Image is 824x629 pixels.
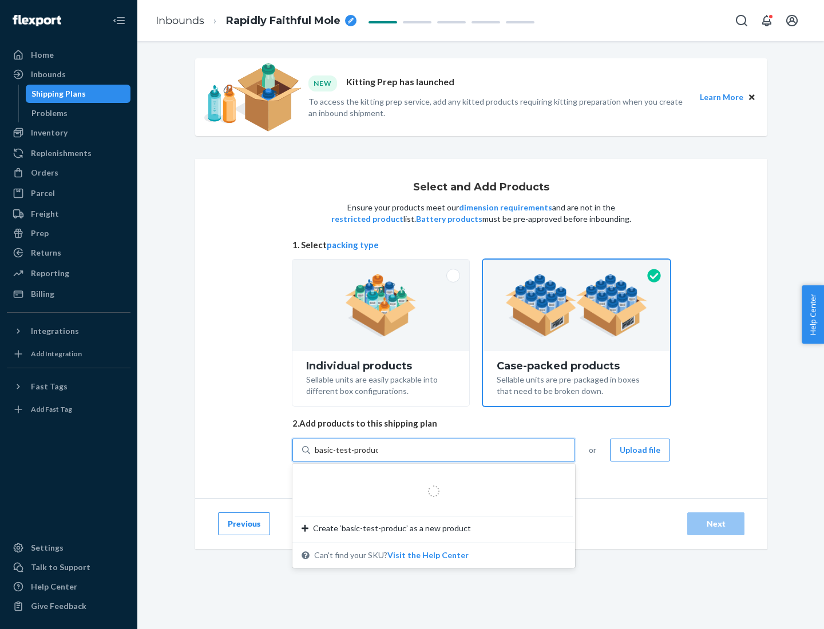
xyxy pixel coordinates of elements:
[306,360,455,372] div: Individual products
[7,377,130,396] button: Fast Tags
[7,597,130,615] button: Give Feedback
[7,224,130,242] a: Prep
[31,247,61,258] div: Returns
[7,578,130,596] a: Help Center
[7,345,130,363] a: Add Integration
[218,512,270,535] button: Previous
[7,558,130,576] a: Talk to Support
[308,75,337,91] div: NEW
[31,288,54,300] div: Billing
[31,228,49,239] div: Prep
[7,46,130,64] a: Home
[31,88,86,99] div: Shipping Plans
[497,372,656,397] div: Sellable units are pre-packaged in boxes that need to be broken down.
[108,9,130,32] button: Close Navigation
[497,360,656,372] div: Case-packed products
[697,518,735,530] div: Next
[330,202,632,225] p: Ensure your products meet our and are not in the list. must be pre-approved before inbounding.
[313,523,471,534] span: Create ‘basic-test-produc’ as a new product
[31,542,64,554] div: Settings
[755,9,778,32] button: Open notifications
[781,9,803,32] button: Open account menu
[315,444,378,456] input: Create ‘basic-test-produc’ as a new productCan't find your SKU?Visit the Help Center
[7,322,130,340] button: Integrations
[416,213,482,225] button: Battery products
[31,167,58,178] div: Orders
[7,539,130,557] a: Settings
[7,285,130,303] a: Billing
[7,144,130,162] a: Replenishments
[146,4,366,38] ol: breadcrumbs
[7,184,130,202] a: Parcel
[31,581,77,592] div: Help Center
[31,69,66,80] div: Inbounds
[292,239,670,251] span: 1. Select
[687,512,744,535] button: Next
[7,205,130,223] a: Freight
[31,108,68,119] div: Problems
[31,49,54,61] div: Home
[459,202,552,213] button: dimension requirements
[308,96,690,119] p: To access the kitting prep service, add any kitted products requiring kitting preparation when yo...
[306,372,455,397] div: Sellable units are easily packable into different box configurations.
[413,182,549,193] h1: Select and Add Products
[7,244,130,262] a: Returns
[387,550,469,561] button: Create ‘basic-test-produc’ as a new productCan't find your SKU?
[26,85,131,103] a: Shipping Plans
[327,239,379,251] button: packing type
[7,124,130,142] a: Inventory
[589,444,596,456] span: or
[7,400,130,419] a: Add Fast Tag
[700,91,743,103] button: Learn More
[505,274,648,337] img: case-pack.59cecea509d18c883b923b81aeac6d0b.png
[7,164,130,182] a: Orders
[31,349,82,359] div: Add Integration
[7,65,130,83] a: Inbounds
[346,75,454,91] p: Kitting Prep has launched
[802,285,824,344] button: Help Center
[746,91,758,103] button: Close
[331,213,403,225] button: restricted product
[31,148,92,159] div: Replenishments
[31,268,69,279] div: Reporting
[31,325,79,337] div: Integrations
[7,264,130,282] a: Reporting
[13,15,61,26] img: Flexport logo
[31,404,72,414] div: Add Fast Tag
[314,550,469,561] span: Can't find your SKU?
[292,417,670,429] span: 2. Add products to this shipping plan
[26,104,131,122] a: Problems
[226,14,340,29] span: Rapidly Faithful Mole
[31,208,59,220] div: Freight
[31,127,68,138] div: Inventory
[730,9,753,32] button: Open Search Box
[31,381,68,392] div: Fast Tags
[31,600,86,612] div: Give Feedback
[610,439,670,461] button: Upload file
[31,562,90,573] div: Talk to Support
[345,274,417,337] img: individual-pack.facf35554cb0f1810c75b2bd6df2d64e.png
[31,188,55,199] div: Parcel
[156,14,204,27] a: Inbounds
